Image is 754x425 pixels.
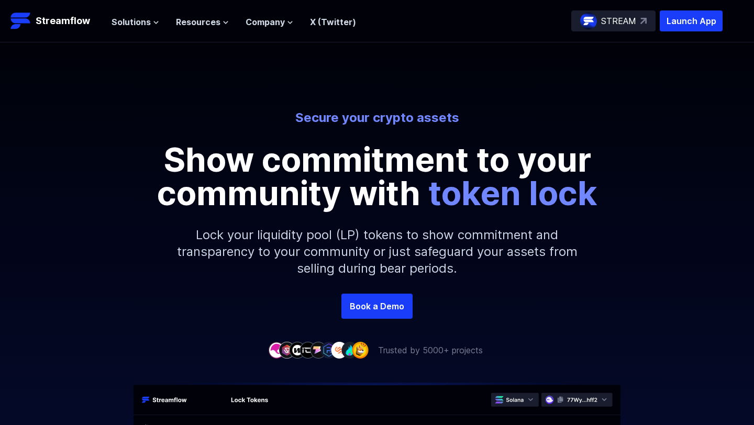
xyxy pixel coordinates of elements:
img: streamflow-logo-circle.png [580,13,597,29]
p: Streamflow [36,14,90,28]
p: Secure your crypto assets [87,109,667,126]
img: company-4 [300,342,316,358]
img: Streamflow Logo [10,10,31,31]
p: Trusted by 5000+ projects [378,344,483,356]
span: Resources [176,16,220,28]
button: Resources [176,16,229,28]
span: Company [246,16,285,28]
a: Streamflow [10,10,101,31]
button: Solutions [112,16,159,28]
span: Solutions [112,16,151,28]
button: Launch App [660,10,723,31]
img: company-3 [289,342,306,358]
p: Show commitment to your community with [141,143,613,210]
a: Book a Demo [341,294,413,319]
button: Company [246,16,293,28]
img: company-9 [352,342,369,358]
span: token lock [428,173,597,213]
img: company-5 [310,342,327,358]
img: company-8 [341,342,358,358]
img: company-7 [331,342,348,358]
a: STREAM [571,10,656,31]
img: company-1 [268,342,285,358]
img: top-right-arrow.svg [640,18,647,24]
a: X (Twitter) [310,17,356,27]
p: Lock your liquidity pool (LP) tokens to show commitment and transparency to your community or jus... [152,210,602,294]
p: STREAM [601,15,636,27]
img: company-6 [320,342,337,358]
img: company-2 [279,342,295,358]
